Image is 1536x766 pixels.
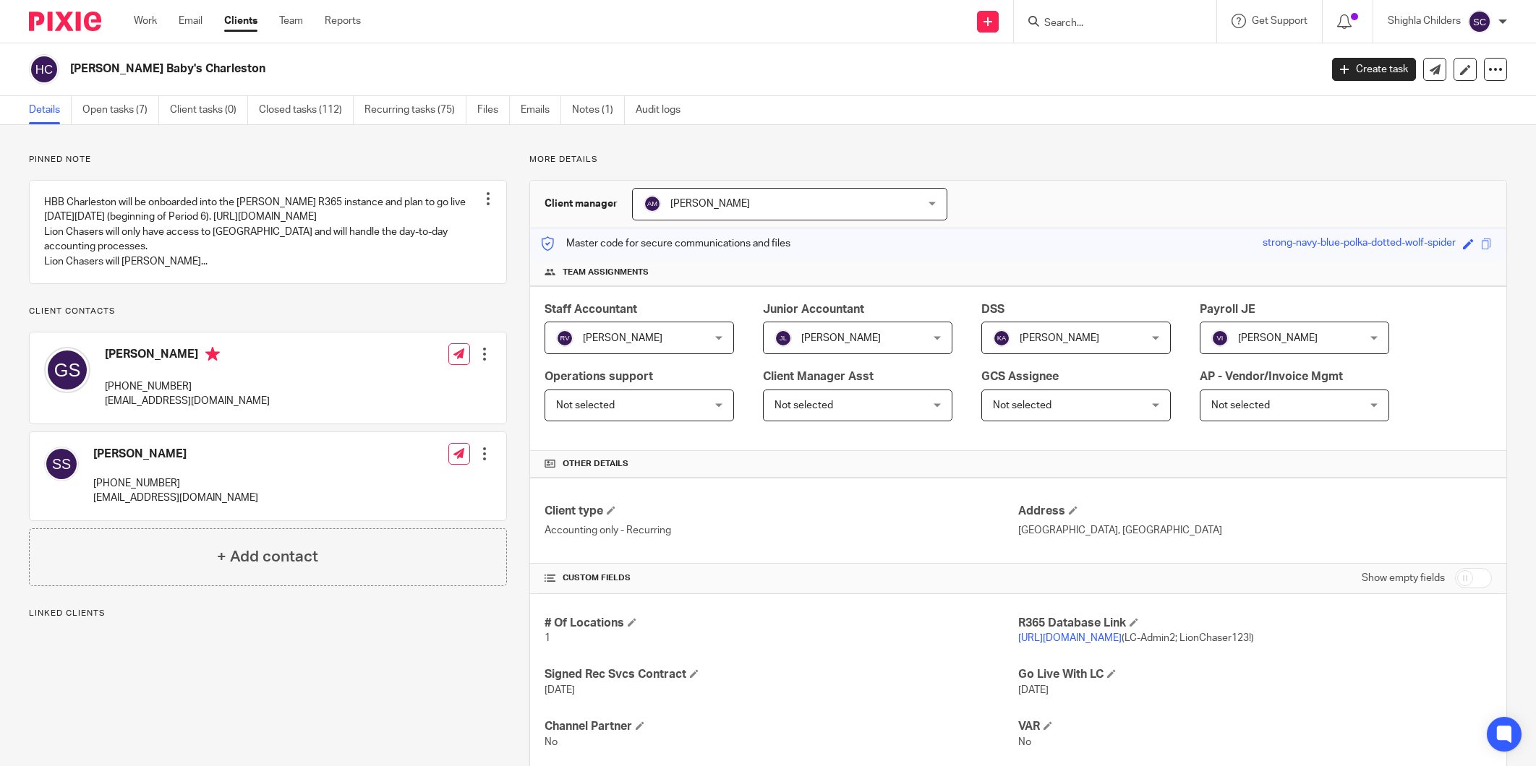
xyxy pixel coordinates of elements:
a: Clients [224,14,257,28]
img: svg%3E [775,330,792,347]
p: Linked clients [29,608,507,619]
span: Team assignments [563,267,649,278]
p: [EMAIL_ADDRESS][DOMAIN_NAME] [93,491,258,505]
a: Emails [521,96,561,124]
h4: Address [1018,504,1492,519]
span: No [1018,737,1031,747]
a: Audit logs [636,96,691,124]
a: [URL][DOMAIN_NAME] [1018,633,1122,643]
span: Not selected [1211,400,1270,410]
img: Pixie [29,12,101,31]
a: Notes (1) [572,96,625,124]
h4: Client type [545,504,1018,519]
img: svg%3E [44,447,79,481]
a: Reports [325,14,361,28]
p: [PHONE_NUMBER] [105,379,270,394]
p: [PHONE_NUMBER] [93,476,258,491]
img: svg%3E [1468,10,1491,33]
label: Show empty fields [1362,571,1445,585]
a: Email [179,14,202,28]
span: DSS [981,304,1004,315]
a: Team [279,14,303,28]
p: [GEOGRAPHIC_DATA], [GEOGRAPHIC_DATA] [1018,523,1492,538]
span: Not selected [556,400,615,410]
p: Pinned note [29,154,507,165]
span: [PERSON_NAME] [1020,333,1099,343]
a: Closed tasks (112) [259,96,354,124]
span: Client Manager Asst [763,371,874,382]
img: svg%3E [29,54,59,85]
span: No [545,737,558,747]
p: Client contacts [29,306,507,317]
span: Payroll JE [1200,304,1255,315]
img: svg%3E [1211,330,1229,347]
span: [DATE] [1018,685,1049,695]
span: Staff Accountant [545,304,637,315]
span: Get Support [1252,16,1307,26]
span: Other details [563,458,628,470]
span: [DATE] [545,685,575,695]
span: [PERSON_NAME] [583,333,662,343]
p: [EMAIL_ADDRESS][DOMAIN_NAME] [105,394,270,408]
h4: R365 Database Link [1018,616,1492,631]
h4: + Add contact [217,546,318,568]
h4: Signed Rec Svcs Contract [545,667,1018,682]
img: svg%3E [44,347,90,393]
a: Recurring tasks (75) [364,96,466,124]
h4: [PERSON_NAME] [93,447,258,462]
span: 1 [545,633,550,643]
span: Not selected [993,400,1051,410]
p: More details [529,154,1507,165]
span: AP - Vendor/Invoice Mgmt [1200,371,1343,382]
img: svg%3E [556,330,573,347]
h2: [PERSON_NAME] Baby's Charleston [70,61,1062,77]
h4: Channel Partner [545,719,1018,734]
img: svg%3E [644,195,661,212]
h3: Client manager [545,197,618,211]
span: (LC-Admin2; LionChaser123!) [1018,633,1254,643]
p: Master code for secure communications and files [541,236,790,251]
span: GCS Assignee [981,371,1059,382]
a: Details [29,96,72,124]
p: Accounting only - Recurring [545,523,1018,538]
span: Not selected [775,400,833,410]
span: [PERSON_NAME] [801,333,881,343]
img: svg%3E [993,330,1010,347]
i: Primary [205,347,220,361]
input: Search [1043,17,1173,30]
span: [PERSON_NAME] [670,199,750,209]
a: Open tasks (7) [82,96,159,124]
a: Files [477,96,510,124]
p: Shighla Childers [1388,14,1461,28]
span: [PERSON_NAME] [1238,333,1318,343]
h4: # Of Locations [545,616,1018,631]
span: Junior Accountant [763,304,864,315]
div: strong-navy-blue-polka-dotted-wolf-spider [1263,236,1456,252]
a: Create task [1332,58,1416,81]
a: Client tasks (0) [170,96,248,124]
h4: [PERSON_NAME] [105,347,270,365]
span: Operations support [545,371,653,382]
h4: Go Live With LC [1018,667,1492,682]
a: Work [134,14,157,28]
h4: CUSTOM FIELDS [545,572,1018,584]
h4: VAR [1018,719,1492,734]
